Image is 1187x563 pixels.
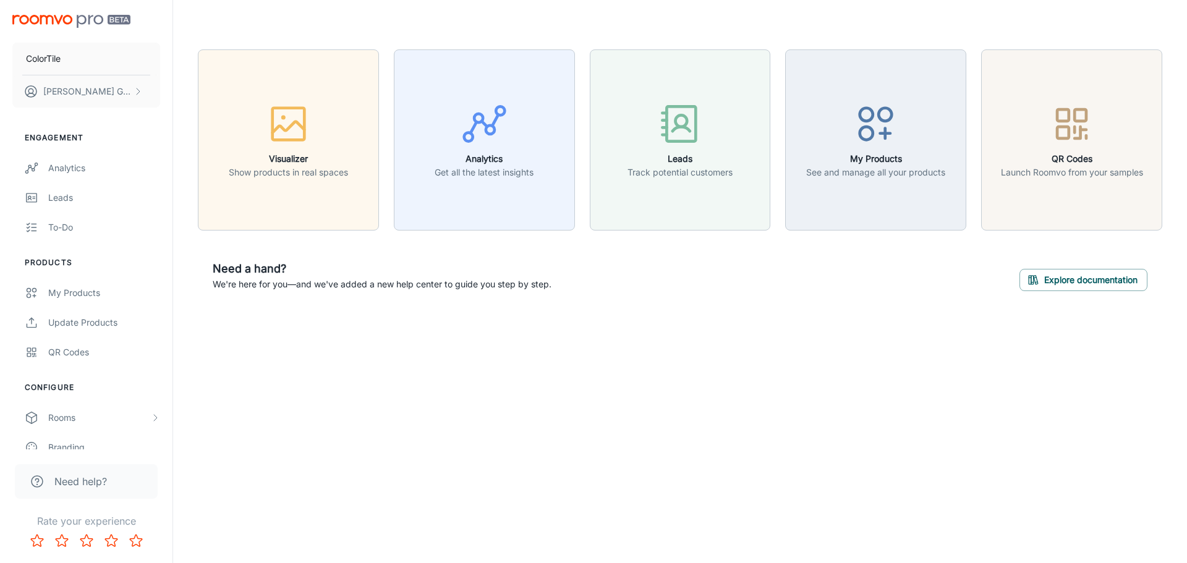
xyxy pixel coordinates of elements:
div: My Products [48,286,160,300]
h6: Need a hand? [213,260,551,277]
a: AnalyticsGet all the latest insights [394,133,575,145]
button: LeadsTrack potential customers [590,49,771,231]
h6: QR Codes [1001,152,1143,166]
h6: My Products [806,152,945,166]
p: Show products in real spaces [229,166,348,179]
div: Update Products [48,316,160,329]
p: Track potential customers [628,166,733,179]
button: My ProductsSee and manage all your products [785,49,966,231]
p: We're here for you—and we've added a new help center to guide you step by step. [213,277,551,291]
p: Launch Roomvo from your samples [1001,166,1143,179]
img: Roomvo PRO Beta [12,15,130,28]
button: Explore documentation [1019,269,1147,291]
a: QR CodesLaunch Roomvo from your samples [981,133,1162,145]
div: Leads [48,191,160,205]
h6: Leads [628,152,733,166]
a: My ProductsSee and manage all your products [785,133,966,145]
div: QR Codes [48,345,160,359]
p: [PERSON_NAME] GARD [43,85,130,98]
button: QR CodesLaunch Roomvo from your samples [981,49,1162,231]
button: ColorTile [12,43,160,75]
button: VisualizerShow products in real spaces [198,49,379,231]
button: AnalyticsGet all the latest insights [394,49,575,231]
p: Get all the latest insights [435,166,534,179]
h6: Analytics [435,152,534,166]
div: Analytics [48,161,160,175]
a: Explore documentation [1019,273,1147,285]
p: ColorTile [26,52,61,66]
p: See and manage all your products [806,166,945,179]
div: To-do [48,221,160,234]
a: LeadsTrack potential customers [590,133,771,145]
button: [PERSON_NAME] GARD [12,75,160,108]
h6: Visualizer [229,152,348,166]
